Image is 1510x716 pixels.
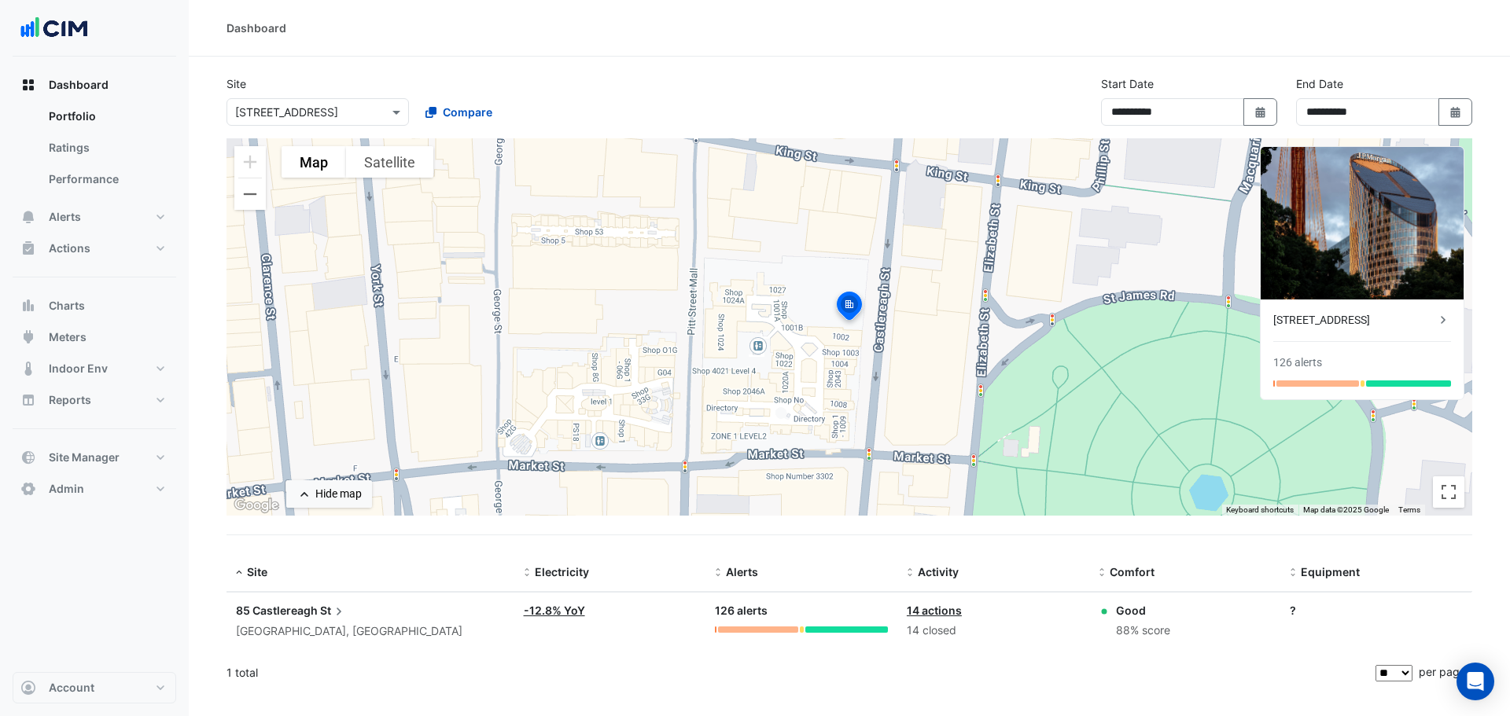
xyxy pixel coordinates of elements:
[13,201,176,233] button: Alerts
[415,98,503,126] button: Compare
[20,392,36,408] app-icon: Reports
[1303,505,1389,514] span: Map data ©2025 Google
[1226,505,1294,516] button: Keyboard shortcuts
[226,20,286,36] div: Dashboard
[13,672,176,703] button: Account
[1290,602,1463,619] div: ?
[230,495,282,516] img: Google
[535,565,589,578] span: Electricity
[13,384,176,416] button: Reports
[1296,75,1343,92] label: End Date
[1301,565,1360,578] span: Equipment
[19,13,90,44] img: Company Logo
[315,486,362,502] div: Hide map
[907,622,1080,640] div: 14 closed
[286,480,372,508] button: Hide map
[1254,105,1268,119] fa-icon: Select Date
[49,450,120,465] span: Site Manager
[20,298,36,314] app-icon: Charts
[320,602,347,619] span: St
[226,653,1372,692] div: 1 total
[1419,665,1466,678] span: per page
[13,69,176,101] button: Dashboard
[20,481,36,497] app-icon: Admin
[49,680,94,696] span: Account
[49,209,81,225] span: Alerts
[234,178,266,210] button: Zoom out
[13,290,176,321] button: Charts
[907,604,962,617] a: 14 actions
[13,101,176,201] div: Dashboard
[1116,622,1170,640] div: 88% score
[13,473,176,505] button: Admin
[1398,505,1420,514] a: Terms (opens in new tab)
[49,298,85,314] span: Charts
[247,565,267,578] span: Site
[443,104,492,120] span: Compare
[230,495,282,516] a: Open this area in Google Maps (opens a new window)
[726,565,758,578] span: Alerts
[49,392,91,408] span: Reports
[49,77,109,93] span: Dashboard
[236,622,505,641] div: [GEOGRAPHIC_DATA], [GEOGRAPHIC_DATA]
[1433,476,1464,508] button: Toggle fullscreen view
[918,565,959,578] span: Activity
[13,233,176,264] button: Actions
[36,132,176,163] a: Ratings
[20,77,36,93] app-icon: Dashboard
[715,602,888,620] div: 126 alerts
[20,361,36,376] app-icon: Indoor Env
[1273,354,1322,371] div: 126 alerts
[226,75,246,92] label: Site
[49,481,84,497] span: Admin
[282,146,346,178] button: Show street map
[36,101,176,132] a: Portfolio
[1116,602,1170,619] div: Good
[36,163,176,195] a: Performance
[1457,663,1494,700] div: Open Intercom Messenger
[1110,565,1155,578] span: Comfort
[20,241,36,256] app-icon: Actions
[49,329,87,345] span: Meters
[1449,105,1463,119] fa-icon: Select Date
[13,321,176,353] button: Meters
[20,329,36,345] app-icon: Meters
[346,146,433,178] button: Show satellite imagery
[13,442,176,473] button: Site Manager
[524,604,585,617] a: -12.8% YoY
[1101,75,1154,92] label: Start Date
[49,241,90,256] span: Actions
[236,604,318,617] span: 85 Castlereagh
[234,146,266,178] button: Zoom in
[1273,312,1435,329] div: [STREET_ADDRESS]
[832,289,867,327] img: site-pin-selected.svg
[20,450,36,465] app-icon: Site Manager
[49,361,108,376] span: Indoor Env
[13,353,176,384] button: Indoor Env
[1261,147,1464,299] img: 85 Castlereagh St
[20,209,36,225] app-icon: Alerts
